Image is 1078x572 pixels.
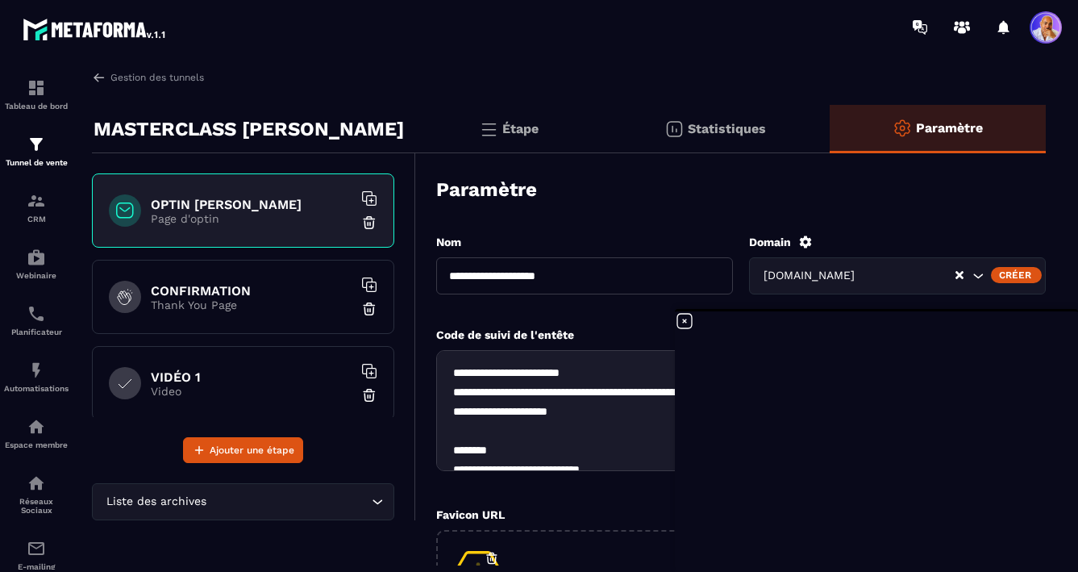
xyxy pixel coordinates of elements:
[27,417,46,436] img: automations
[92,70,106,85] img: arrow
[916,120,983,136] p: Paramètre
[4,179,69,236] a: formationformationCRM
[151,283,352,299] h6: CONFIRMATION
[27,361,46,380] img: automations
[23,15,168,44] img: logo
[151,370,352,385] h6: VIDÉO 1
[4,349,69,405] a: automationsautomationsAutomatisations
[664,119,684,139] img: stats.20deebd0.svg
[151,212,352,225] p: Page d'optin
[4,292,69,349] a: schedulerschedulerPlanificateur
[436,236,461,248] label: Nom
[4,123,69,179] a: formationformationTunnel de vente
[955,269,964,282] button: Clear Selected
[436,328,574,341] label: Code de suivi de l'entête
[4,328,69,336] p: Planificateur
[502,121,539,136] p: Étape
[436,508,505,521] label: Favicon URL
[858,267,954,285] input: Search for option
[4,66,69,123] a: formationformationTableau de bord
[4,440,69,449] p: Espace membre
[92,483,394,520] div: Search for option
[4,102,69,111] p: Tableau de bord
[92,70,204,85] a: Gestion des tunnels
[479,119,498,139] img: bars.0d591741.svg
[4,215,69,223] p: CRM
[27,135,46,154] img: formation
[94,113,404,145] p: MASTERCLASS [PERSON_NAME]
[151,385,352,398] p: Video
[4,236,69,292] a: automationsautomationsWebinaire
[27,474,46,493] img: social-network
[210,493,368,511] input: Search for option
[4,461,69,527] a: social-networksocial-networkRéseaux Sociaux
[688,121,766,136] p: Statistiques
[27,304,46,324] img: scheduler
[4,405,69,461] a: automationsautomationsEspace membre
[27,539,46,558] img: email
[4,271,69,280] p: Webinaire
[749,236,791,248] label: Domain
[183,437,303,463] button: Ajouter une étape
[4,497,69,515] p: Réseaux Sociaux
[361,387,377,403] img: trash
[210,442,294,458] span: Ajouter une étape
[436,178,537,201] h3: Paramètre
[4,384,69,393] p: Automatisations
[4,562,69,571] p: E-mailing
[27,78,46,98] img: formation
[27,248,46,267] img: automations
[991,267,1042,283] div: Créer
[760,267,858,285] span: [DOMAIN_NAME]
[102,493,210,511] span: Liste des archives
[893,119,912,138] img: setting-o.ffaa8168.svg
[749,257,1046,294] div: Search for option
[4,158,69,167] p: Tunnel de vente
[27,191,46,211] img: formation
[361,301,377,317] img: trash
[151,299,352,311] p: Thank You Page
[151,197,352,212] h6: OPTIN [PERSON_NAME]
[361,215,377,231] img: trash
